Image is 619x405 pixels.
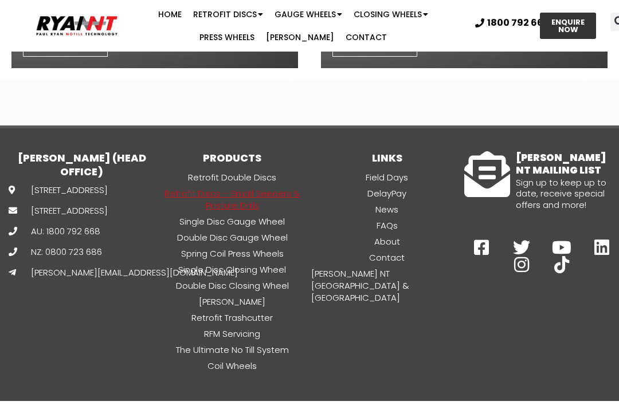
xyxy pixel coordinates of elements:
[309,219,464,232] a: FAQs
[155,359,309,372] a: Coil Wheels
[155,171,309,184] a: Retrofit Double Discs
[28,205,108,217] span: [STREET_ADDRESS]
[9,151,155,178] h3: [PERSON_NAME] (HEAD OFFICE)
[28,266,238,278] span: [PERSON_NAME][EMAIL_ADDRESS][DOMAIN_NAME]
[28,246,102,258] span: NZ: 0800 723 686
[155,231,309,244] a: Double Disc Gauge Wheel
[34,13,120,39] img: Ryan NT logo
[309,267,464,304] a: [PERSON_NAME] NT [GEOGRAPHIC_DATA] & [GEOGRAPHIC_DATA]
[309,203,464,216] a: News
[540,13,596,39] a: ENQUIRE NOW
[309,187,464,200] a: DelayPay
[309,151,464,164] h3: LINKS
[187,3,269,26] a: Retrofit Discs
[9,225,86,237] a: AU: 1800 792 668
[9,205,86,217] a: [STREET_ADDRESS]
[309,171,464,184] a: Field Days
[155,215,309,228] a: Single Disc Gauge Wheel
[152,3,187,26] a: Home
[120,3,467,49] nav: Menu
[309,251,464,264] a: Contact
[464,151,510,197] a: RYAN NT MAILING LIST
[155,311,309,324] a: Retrofit Trashcutter
[550,18,586,33] span: ENQUIRE NOW
[155,187,309,212] a: Retrofit Discs – Small Seeders & Pasture Drills
[9,266,86,278] a: [PERSON_NAME][EMAIL_ADDRESS][DOMAIN_NAME]
[516,151,606,177] a: [PERSON_NAME] NT MAILING LIST
[309,171,464,304] nav: Menu
[475,18,550,27] a: 1800 792 668
[348,3,434,26] a: Closing Wheels
[155,247,309,260] a: Spring Coil Press Wheels
[260,26,340,49] a: [PERSON_NAME]
[516,176,606,211] span: Sign up to keep up to date, receive special offers and more!
[194,26,260,49] a: Press Wheels
[487,18,550,27] span: 1800 792 668
[155,151,309,164] h3: PRODUCTS
[28,184,108,196] span: [STREET_ADDRESS]
[309,235,464,248] a: About
[340,26,393,49] a: Contact
[155,327,309,340] a: RFM Servicing
[155,171,309,372] nav: Menu
[269,3,348,26] a: Gauge Wheels
[155,263,309,276] a: Single Disc Closing Wheel
[9,184,86,196] a: [STREET_ADDRESS]
[155,279,309,292] a: Double Disc Closing Wheel
[155,343,309,356] a: The Ultimate No Till System
[28,225,100,237] span: AU: 1800 792 668
[9,246,86,258] a: NZ: 0800 723 686
[155,295,309,308] a: [PERSON_NAME]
